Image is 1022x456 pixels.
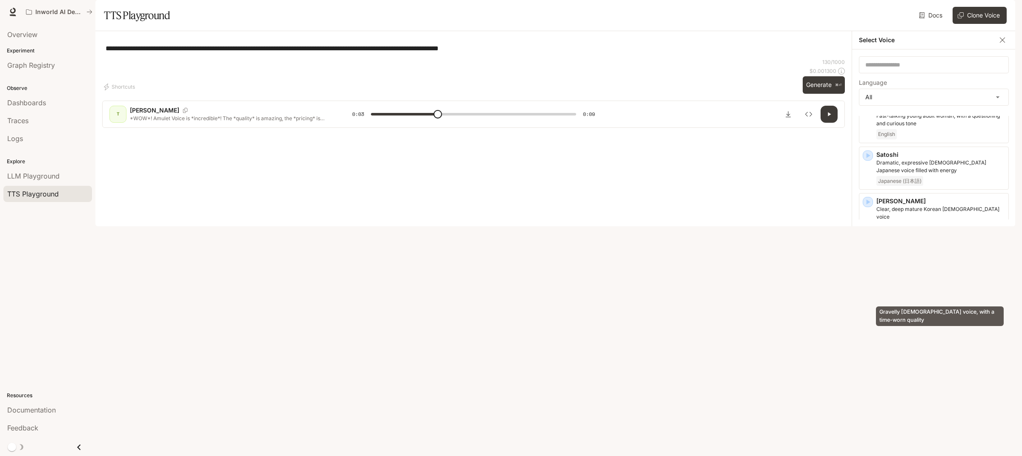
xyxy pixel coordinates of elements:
[876,306,1004,326] div: Gravelly [DEMOGRAPHIC_DATA] voice, with a time-worn quality
[876,150,1005,159] p: Satoshi
[876,112,1005,127] p: Fast-talking young adult woman, with a questioning and curious tone
[876,176,923,186] span: Japanese (日本語)
[179,108,191,113] button: Copy Voice ID
[810,67,836,75] p: $ 0.001300
[876,129,897,139] span: English
[111,107,125,121] div: T
[876,205,1005,221] p: Clear, deep mature Korean male voice
[917,7,946,24] a: Docs
[953,7,1007,24] button: Clone Voice
[780,106,797,123] button: Download audio
[859,89,1008,105] div: All
[130,106,179,115] p: [PERSON_NAME]
[876,159,1005,174] p: Dramatic, expressive male Japanese voice filled with energy
[352,110,364,118] span: 0:03
[102,80,138,94] button: Shortcuts
[22,3,96,20] button: All workspaces
[803,76,845,94] button: Generate⌘⏎
[104,7,170,24] h1: TTS Playground
[130,115,332,122] p: *WOW*! Amulet Voice is *incredible*! The *quality* is amazing, the *pricing* is unbeatable, and t...
[583,110,595,118] span: 0:09
[835,83,841,88] p: ⌘⏎
[876,197,1005,205] p: [PERSON_NAME]
[859,80,887,86] p: Language
[35,9,83,16] p: Inworld AI Demos
[822,58,845,66] p: 130 / 1000
[800,106,817,123] button: Inspect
